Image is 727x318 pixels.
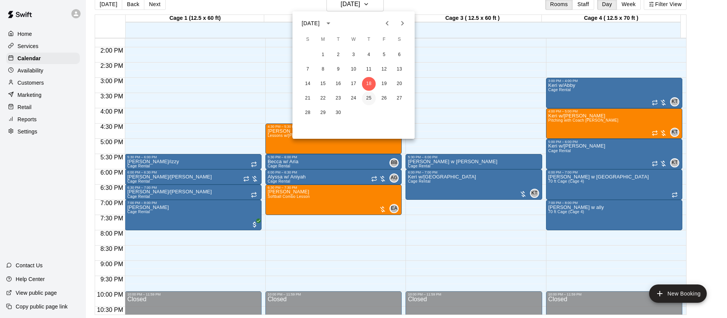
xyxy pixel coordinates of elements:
[302,19,320,27] div: [DATE]
[393,32,406,47] span: Saturday
[362,48,376,62] button: 4
[347,77,360,91] button: 17
[331,77,345,91] button: 16
[395,16,410,31] button: Next month
[316,92,330,105] button: 22
[316,48,330,62] button: 1
[362,32,376,47] span: Thursday
[316,77,330,91] button: 15
[331,106,345,120] button: 30
[347,48,360,62] button: 3
[331,92,345,105] button: 23
[322,17,335,30] button: calendar view is open, switch to year view
[316,106,330,120] button: 29
[301,63,315,76] button: 7
[380,16,395,31] button: Previous month
[377,92,391,105] button: 26
[393,63,406,76] button: 13
[347,92,360,105] button: 24
[316,32,330,47] span: Monday
[301,106,315,120] button: 28
[331,48,345,62] button: 2
[331,63,345,76] button: 9
[301,32,315,47] span: Sunday
[393,92,406,105] button: 27
[377,63,391,76] button: 12
[301,77,315,91] button: 14
[362,92,376,105] button: 25
[393,77,406,91] button: 20
[347,32,360,47] span: Wednesday
[316,63,330,76] button: 8
[347,63,360,76] button: 10
[377,77,391,91] button: 19
[331,32,345,47] span: Tuesday
[362,63,376,76] button: 11
[362,77,376,91] button: 18
[301,92,315,105] button: 21
[377,32,391,47] span: Friday
[393,48,406,62] button: 6
[377,48,391,62] button: 5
